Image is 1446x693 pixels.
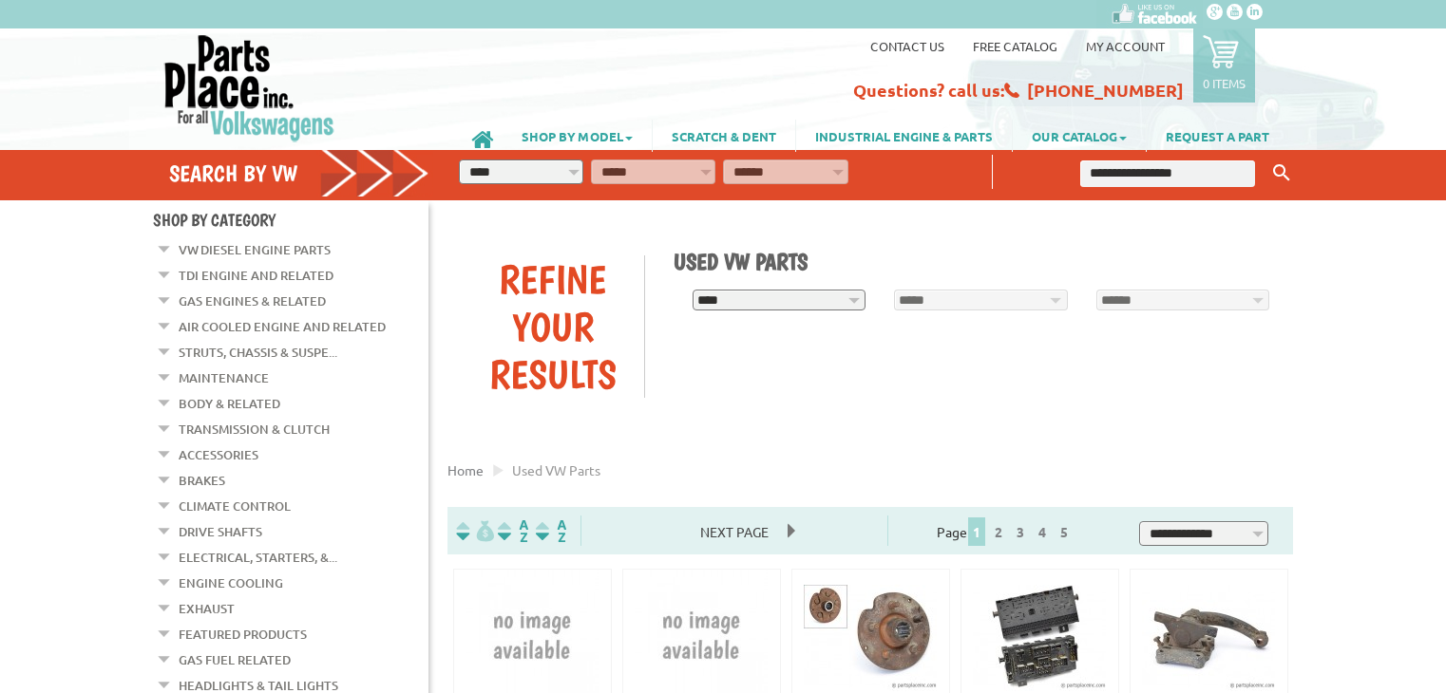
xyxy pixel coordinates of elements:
[532,520,570,542] img: Sort by Sales Rank
[1013,120,1146,152] a: OUR CATALOG
[887,515,1124,546] div: Page
[870,38,944,54] a: Contact us
[1267,158,1296,189] button: Keyword Search
[179,571,283,595] a: Engine Cooling
[179,237,331,262] a: VW Diesel Engine Parts
[990,523,1007,540] a: 2
[179,596,235,621] a: Exhaust
[179,622,307,646] a: Featured Products
[796,120,1012,152] a: INDUSTRIAL ENGINE & PARTS
[162,33,336,142] img: Parts Place Inc!
[681,517,788,546] span: Next Page
[447,461,484,478] a: Home
[179,289,326,313] a: Gas Engines & Related
[1086,38,1165,54] a: My Account
[179,647,291,672] a: Gas Fuel Related
[179,365,269,390] a: Maintenance
[153,210,428,230] h4: Shop By Category
[456,520,494,542] img: filterpricelow.svg
[179,340,337,365] a: Struts, Chassis & Suspe...
[179,442,258,467] a: Accessories
[653,120,795,152] a: SCRATCH & DENT
[1147,120,1288,152] a: REQUEST A PART
[968,517,985,546] span: 1
[179,494,291,518] a: Climate Control
[1193,28,1255,103] a: 0 items
[1012,523,1029,540] a: 3
[973,38,1057,54] a: Free Catalog
[179,545,337,570] a: Electrical, Starters, &...
[179,468,225,493] a: Brakes
[1034,523,1051,540] a: 4
[179,519,262,544] a: Drive Shafts
[503,120,652,152] a: SHOP BY MODEL
[169,159,429,187] h4: Search by VW
[179,391,280,416] a: Body & Related
[674,248,1280,275] h1: Used VW Parts
[512,461,600,478] span: used VW parts
[179,314,386,339] a: Air Cooled Engine and Related
[179,263,333,288] a: TDI Engine and Related
[681,523,788,540] a: Next Page
[462,255,644,398] div: Refine Your Results
[1203,75,1246,91] p: 0 items
[179,417,330,441] a: Transmission & Clutch
[1056,523,1073,540] a: 5
[494,520,532,542] img: Sort by Headline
